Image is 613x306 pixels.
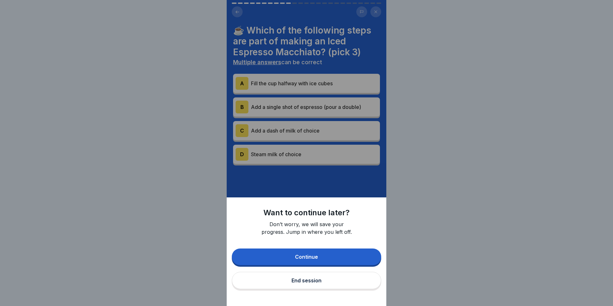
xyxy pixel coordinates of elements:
h1: Want to continue later? [263,208,350,218]
button: End session [232,272,381,289]
p: Don’t worry, we will save your progress. Jump in where you left off. [259,220,354,236]
div: End session [291,278,322,283]
button: Continue [232,249,381,265]
div: Continue [295,254,318,260]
